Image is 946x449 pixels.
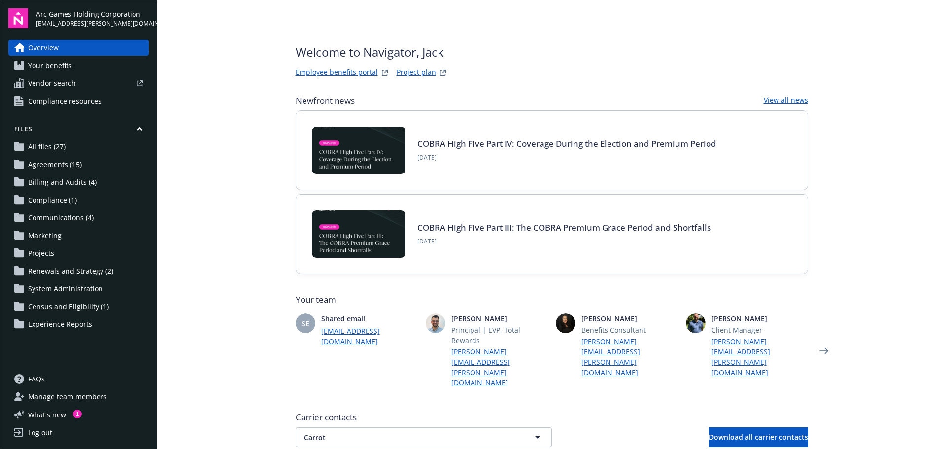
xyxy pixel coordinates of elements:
[8,299,149,314] a: Census and Eligibility (1)
[8,316,149,332] a: Experience Reports
[581,313,678,324] span: [PERSON_NAME]
[296,67,378,79] a: Employee benefits portal
[816,343,832,359] a: Next
[556,313,575,333] img: photo
[8,371,149,387] a: FAQs
[28,40,59,56] span: Overview
[296,412,808,423] span: Carrier contacts
[8,192,149,208] a: Compliance (1)
[73,410,82,418] div: 1
[8,174,149,190] a: Billing and Audits (4)
[28,245,54,261] span: Projects
[711,336,808,378] a: [PERSON_NAME][EMAIL_ADDRESS][PERSON_NAME][DOMAIN_NAME]
[417,222,711,233] a: COBRA High Five Part III: The COBRA Premium Grace Period and Shortfalls
[451,325,548,345] span: Principal | EVP, Total Rewards
[28,299,109,314] span: Census and Eligibility (1)
[302,318,309,329] span: SE
[581,336,678,378] a: [PERSON_NAME][EMAIL_ADDRESS][PERSON_NAME][DOMAIN_NAME]
[417,237,711,246] span: [DATE]
[312,127,405,174] img: BLOG-Card Image - Compliance - COBRA High Five Pt 4 - 09-04-25.jpg
[8,389,149,405] a: Manage team members
[28,157,82,173] span: Agreements (15)
[8,93,149,109] a: Compliance resources
[304,432,509,443] span: Carrot
[709,432,808,442] span: Download all carrier contacts
[28,192,77,208] span: Compliance (1)
[28,174,97,190] span: Billing and Audits (4)
[426,313,445,333] img: photo
[296,43,449,61] span: Welcome to Navigator , Jack
[321,313,418,324] span: Shared email
[8,210,149,226] a: Communications (4)
[451,313,548,324] span: [PERSON_NAME]
[709,427,808,447] button: Download all carrier contacts
[711,313,808,324] span: [PERSON_NAME]
[296,427,552,447] button: Carrot
[36,19,149,28] span: [EMAIL_ADDRESS][PERSON_NAME][DOMAIN_NAME]
[8,281,149,297] a: System Administration
[28,139,66,155] span: All files (27)
[8,139,149,155] a: All files (27)
[28,410,66,420] span: What ' s new
[312,210,405,258] img: BLOG-Card Image - Compliance - COBRA High Five Pt 3 - 09-03-25.jpg
[8,157,149,173] a: Agreements (15)
[451,346,548,388] a: [PERSON_NAME][EMAIL_ADDRESS][PERSON_NAME][DOMAIN_NAME]
[28,210,94,226] span: Communications (4)
[8,75,149,91] a: Vendor search
[8,8,28,28] img: navigator-logo.svg
[686,313,706,333] img: photo
[711,325,808,335] span: Client Manager
[8,228,149,243] a: Marketing
[36,9,149,19] span: Arc Games Holding Corporation
[28,263,113,279] span: Renewals and Strategy (2)
[28,281,103,297] span: System Administration
[581,325,678,335] span: Benefits Consultant
[397,67,436,79] a: Project plan
[28,371,45,387] span: FAQs
[8,245,149,261] a: Projects
[28,75,76,91] span: Vendor search
[296,294,808,306] span: Your team
[28,93,101,109] span: Compliance resources
[8,125,149,137] button: Files
[296,95,355,106] span: Newfront news
[8,263,149,279] a: Renewals and Strategy (2)
[437,67,449,79] a: projectPlanWebsite
[8,410,82,420] button: What's new1
[8,40,149,56] a: Overview
[28,58,72,73] span: Your benefits
[321,326,418,346] a: [EMAIL_ADDRESS][DOMAIN_NAME]
[379,67,391,79] a: striveWebsite
[417,153,716,162] span: [DATE]
[36,8,149,28] button: Arc Games Holding Corporation[EMAIL_ADDRESS][PERSON_NAME][DOMAIN_NAME]
[417,138,716,149] a: COBRA High Five Part IV: Coverage During the Election and Premium Period
[28,389,107,405] span: Manage team members
[764,95,808,106] a: View all news
[28,228,62,243] span: Marketing
[28,425,52,441] div: Log out
[8,58,149,73] a: Your benefits
[28,316,92,332] span: Experience Reports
